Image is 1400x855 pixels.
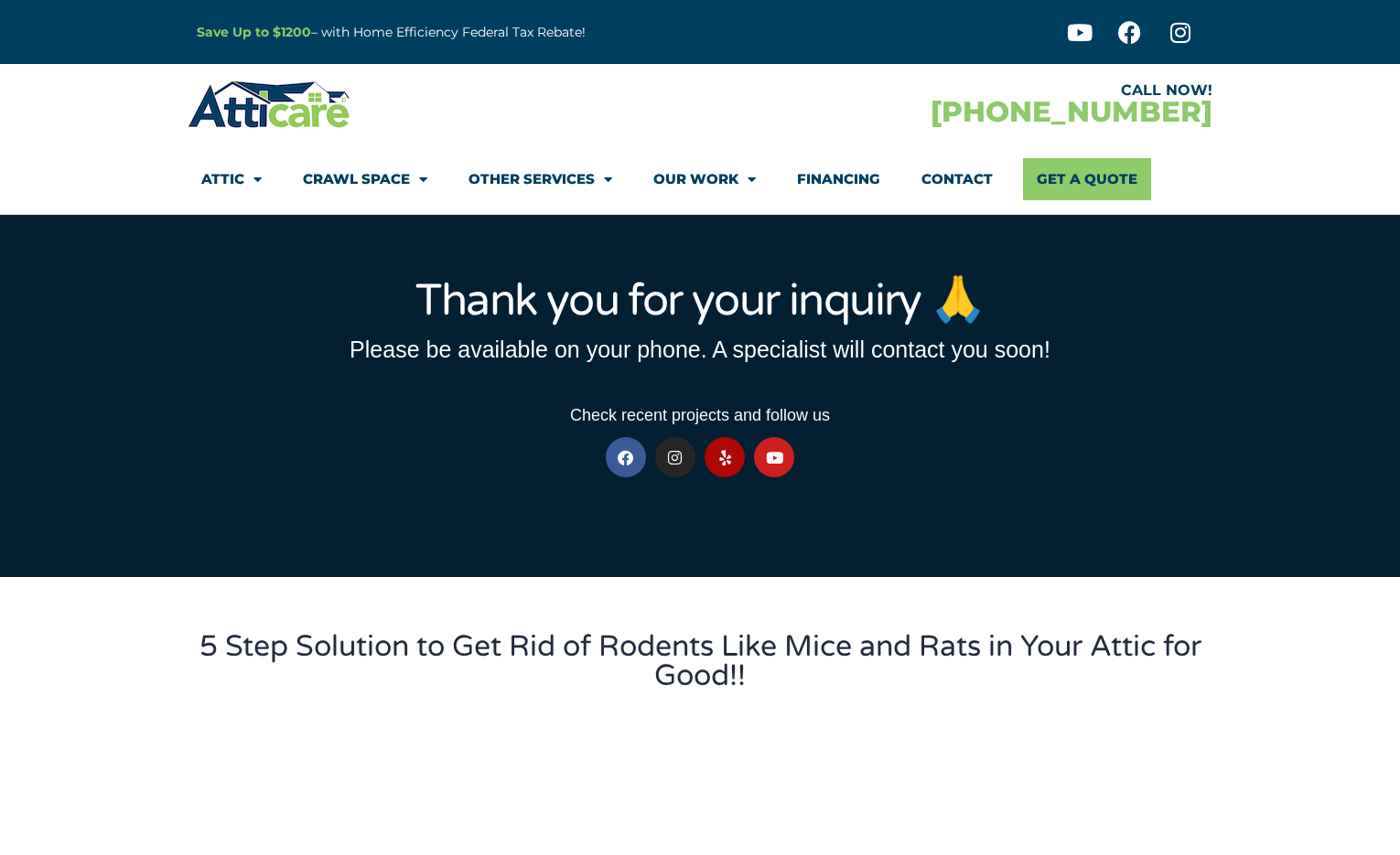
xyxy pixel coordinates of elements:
h3: 5 Step Solution to Get Rid of Rodents Like Mice and Rats in Your Attic for Good!! [197,632,1203,690]
a: Get A Quote [1023,158,1151,200]
a: Attic [201,158,262,200]
nav: Menu [201,158,1199,200]
a: Contact [921,158,993,200]
h3: Check recent projects and follow us [197,407,1203,423]
a: Save Up to $1200 [197,24,311,40]
a: Financing [797,158,880,200]
a: Other Services [468,158,612,200]
p: – with Home Efficiency Federal Tax Rebate! [197,22,790,43]
h3: Please be available on your phone. A specialist will contact you soon! [197,338,1203,361]
a: Our Work [653,158,756,200]
h1: Thank you for your inquiry 🙏 [197,279,1203,323]
div: CALL NOW! [700,83,1212,98]
a: Crawl Space [303,158,427,200]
